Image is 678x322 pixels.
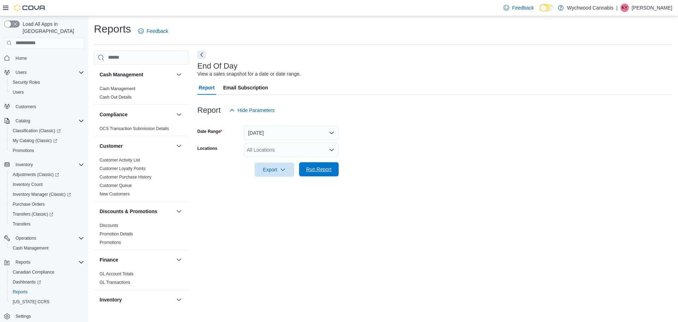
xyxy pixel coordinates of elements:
button: Users [1,68,87,77]
a: New Customers [100,192,130,197]
a: GL Account Totals [100,271,133,276]
button: Finance [100,256,173,263]
span: Run Report [306,166,332,173]
span: Inventory Manager (Classic) [10,190,84,199]
span: Reports [13,258,84,267]
span: Feedback [512,4,534,11]
a: Purchase Orders [10,200,48,209]
button: Security Roles [7,77,87,87]
span: Promotions [13,148,34,153]
h3: Inventory [100,296,122,303]
span: Users [10,88,84,96]
span: Washington CCRS [10,298,84,306]
a: Cash Management [100,86,135,91]
span: Customers [16,104,36,110]
button: Transfers [7,219,87,229]
button: Inventory [100,296,173,303]
div: Compliance [94,124,189,136]
button: Settings [1,311,87,321]
a: Inventory Manager (Classic) [7,189,87,199]
span: Customer Queue [100,183,132,188]
a: Promotions [100,240,121,245]
span: Cash Out Details [100,94,132,100]
a: Transfers (Classic) [7,209,87,219]
button: Home [1,53,87,63]
span: My Catalog (Classic) [10,136,84,145]
h3: Customer [100,142,123,150]
a: Inventory Count [10,180,46,189]
a: Adjustments (Classic) [7,170,87,180]
a: Cash Out Details [100,95,132,100]
a: Cash Management [10,244,51,252]
a: My Catalog (Classic) [10,136,60,145]
button: Inventory Count [7,180,87,189]
button: Cash Management [175,70,183,79]
a: Discounts [100,223,118,228]
span: Operations [16,235,36,241]
a: Promotion Details [100,232,133,236]
span: Reports [13,289,28,295]
button: Inventory [175,295,183,304]
span: Users [13,68,84,77]
span: Inventory [16,162,33,168]
span: Customer Loyalty Points [100,166,145,171]
img: Cova [14,4,46,11]
button: Operations [13,234,39,242]
a: GL Transactions [100,280,130,285]
a: Customer Activity List [100,158,140,163]
span: GL Account Totals [100,271,133,277]
span: Reports [16,259,30,265]
a: My Catalog (Classic) [7,136,87,146]
button: Finance [175,256,183,264]
a: Customer Purchase History [100,175,151,180]
span: Operations [13,234,84,242]
span: Dashboards [10,278,84,286]
span: Catalog [16,118,30,124]
span: Transfers [10,220,84,228]
button: Run Report [299,162,339,176]
button: Cash Management [7,243,87,253]
span: Inventory Manager (Classic) [13,192,71,197]
span: Feedback [147,28,168,35]
h3: Compliance [100,111,127,118]
span: Promotions [10,146,84,155]
button: Purchase Orders [7,199,87,209]
span: New Customers [100,191,130,197]
a: Customers [13,103,39,111]
a: Dashboards [7,277,87,287]
div: Discounts & Promotions [94,221,189,250]
span: Canadian Compliance [13,269,54,275]
a: Adjustments (Classic) [10,170,62,179]
button: Reports [7,287,87,297]
span: Users [13,89,24,95]
span: Cash Management [13,245,48,251]
a: Inventory Manager (Classic) [10,190,74,199]
div: Finance [94,270,189,289]
h3: Report [197,106,221,115]
div: View a sales snapshot for a date or date range. [197,70,301,78]
span: Home [13,54,84,63]
a: Promotions [10,146,37,155]
span: Adjustments (Classic) [10,170,84,179]
span: Security Roles [10,78,84,87]
button: Next [197,51,206,59]
span: Cash Management [100,86,135,92]
span: KY [622,4,628,12]
span: Customers [13,102,84,111]
span: Cash Management [10,244,84,252]
span: Transfers (Classic) [13,211,53,217]
a: Classification (Classic) [10,127,64,135]
span: Reports [10,288,84,296]
button: Users [7,87,87,97]
button: Discounts & Promotions [175,207,183,216]
button: Catalog [1,116,87,126]
span: Canadian Compliance [10,268,84,276]
button: Cash Management [100,71,173,78]
button: Export [255,163,294,177]
button: Reports [1,257,87,267]
h3: Finance [100,256,118,263]
button: Customer [175,142,183,150]
a: Security Roles [10,78,43,87]
h3: Cash Management [100,71,143,78]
